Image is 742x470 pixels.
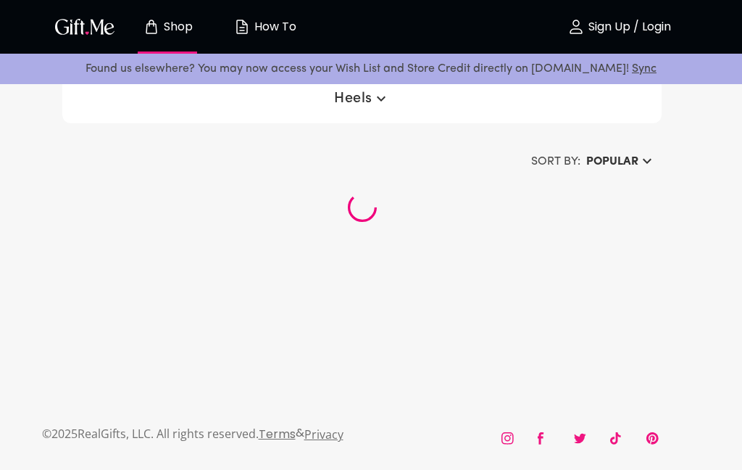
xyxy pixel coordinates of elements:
a: Sync [632,63,656,75]
h6: Popular [586,153,638,170]
img: how-to.svg [233,18,251,36]
a: Privacy [304,426,343,442]
p: Shop [160,21,193,33]
span: Heels [334,90,390,107]
img: GiftMe Logo [52,16,117,37]
p: Found us elsewhere? You may now access your Wish List and Store Credit directly on [DOMAIN_NAME]! [12,59,730,78]
h6: SORT BY: [531,153,580,170]
a: Terms [259,426,296,442]
button: Heels [328,86,396,112]
button: Popular [580,149,662,175]
button: Sign Up / Login [546,4,691,50]
button: How To [225,4,304,50]
button: Store page [128,4,207,50]
p: Sign Up / Login [585,21,671,33]
p: How To [251,21,296,33]
button: GiftMe Logo [51,18,119,36]
p: & [296,425,304,455]
p: © 2025 RealGifts, LLC. All rights reserved. [42,424,259,443]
